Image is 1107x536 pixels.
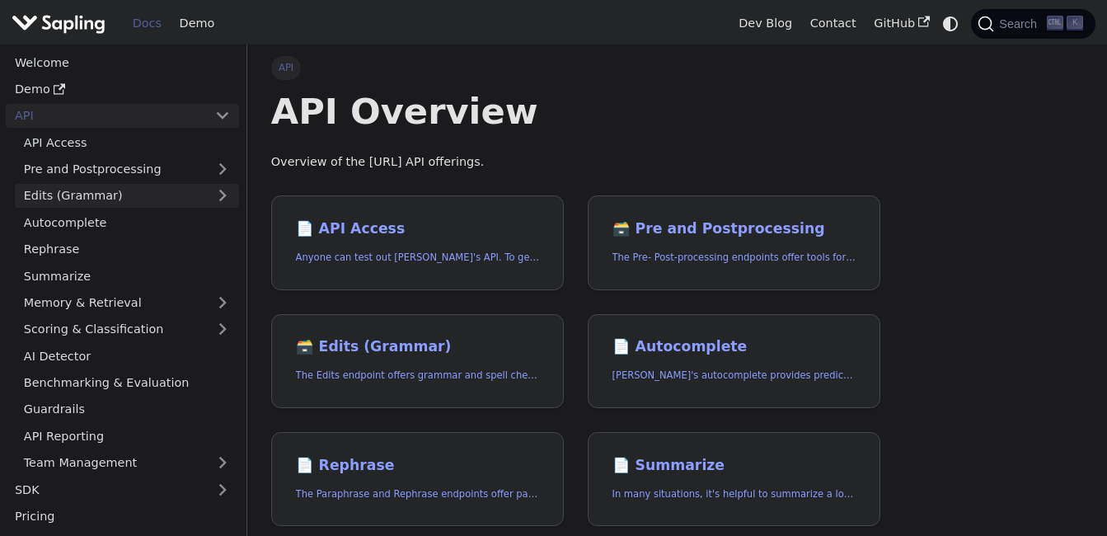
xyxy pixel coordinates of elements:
[6,505,239,529] a: Pricing
[1067,16,1083,31] kbd: K
[124,11,171,36] a: Docs
[271,56,880,79] nav: Breadcrumbs
[612,457,856,475] h2: Summarize
[15,344,239,368] a: AI Detector
[15,371,239,395] a: Benchmarking & Evaluation
[271,153,880,172] p: Overview of the [URL] API offerings.
[271,195,564,290] a: 📄️ API AccessAnyone can test out [PERSON_NAME]'s API. To get started with the API, simply:
[15,210,239,234] a: Autocomplete
[271,432,564,527] a: 📄️ RephraseThe Paraphrase and Rephrase endpoints offer paraphrasing for particular styles.
[939,12,963,35] button: Switch between dark and light mode (currently system mode)
[15,397,239,421] a: Guardrails
[15,184,239,208] a: Edits (Grammar)
[801,11,865,36] a: Contact
[612,338,856,356] h2: Autocomplete
[15,424,239,448] a: API Reporting
[612,250,856,266] p: The Pre- Post-processing endpoints offer tools for preparing your text data for ingestation as we...
[15,291,239,315] a: Memory & Retrieval
[296,250,540,266] p: Anyone can test out Sapling's API. To get started with the API, simply:
[206,104,239,128] button: Collapse sidebar category 'API'
[15,451,239,475] a: Team Management
[206,477,239,501] button: Expand sidebar category 'SDK'
[296,487,540,502] p: The Paraphrase and Rephrase endpoints offer paraphrasing for particular styles.
[15,317,239,341] a: Scoring & Classification
[612,368,856,383] p: Sapling's autocomplete provides predictions of the next few characters or words
[588,314,880,409] a: 📄️ Autocomplete[PERSON_NAME]'s autocomplete provides predictions of the next few characters or words
[15,130,239,154] a: API Access
[271,56,302,79] span: API
[6,50,239,74] a: Welcome
[865,11,938,36] a: GitHub
[171,11,223,36] a: Demo
[612,220,856,238] h2: Pre and Postprocessing
[15,158,239,181] a: Pre and Postprocessing
[12,12,111,35] a: Sapling.ai
[6,477,206,501] a: SDK
[6,78,239,101] a: Demo
[729,11,800,36] a: Dev Blog
[15,237,239,261] a: Rephrase
[296,368,540,383] p: The Edits endpoint offers grammar and spell checking.
[6,104,206,128] a: API
[296,338,540,356] h2: Edits (Grammar)
[588,432,880,527] a: 📄️ SummarizeIn many situations, it's helpful to summarize a longer document into a shorter, more ...
[271,314,564,409] a: 🗃️ Edits (Grammar)The Edits endpoint offers grammar and spell checking.
[994,17,1047,31] span: Search
[271,89,880,134] h1: API Overview
[612,487,856,502] p: In many situations, it's helpful to summarize a longer document into a shorter, more easily diges...
[296,457,540,475] h2: Rephrase
[588,195,880,290] a: 🗃️ Pre and PostprocessingThe Pre- Post-processing endpoints offer tools for preparing your text d...
[12,12,106,35] img: Sapling.ai
[15,264,239,288] a: Summarize
[971,9,1095,39] button: Search (Ctrl+K)
[296,220,540,238] h2: API Access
